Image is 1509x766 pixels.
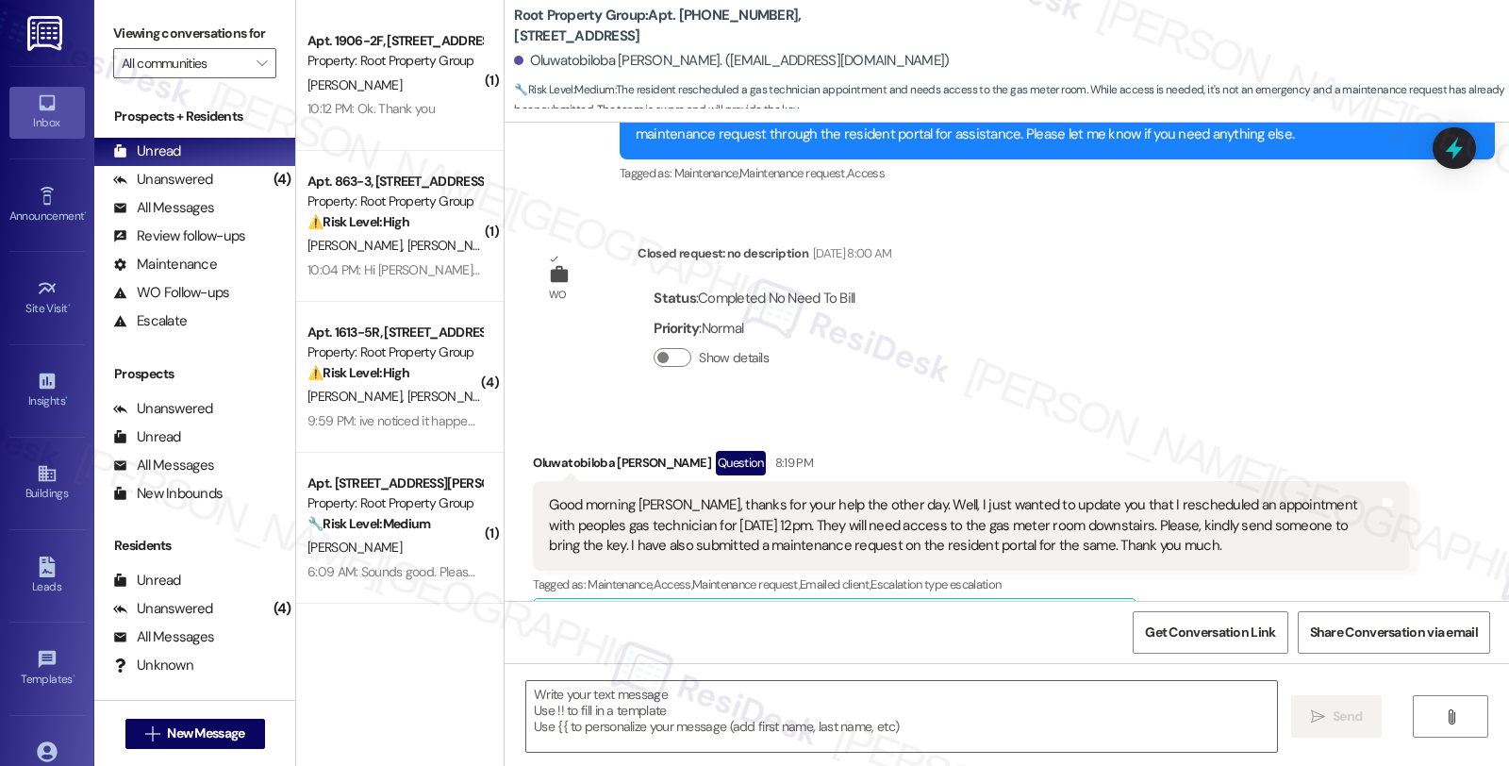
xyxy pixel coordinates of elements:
[307,100,435,117] div: 10:12 PM: Ok. Thank you
[94,536,295,556] div: Residents
[533,571,1408,598] div: Tagged as:
[167,724,244,743] span: New Message
[269,594,296,624] div: (4)
[113,456,214,475] div: All Messages
[113,283,229,303] div: WO Follow-ups
[113,627,214,647] div: All Messages
[307,474,482,493] div: Apt. [STREET_ADDRESS][PERSON_NAME]
[514,51,949,71] div: Oluwatobiloba [PERSON_NAME]. ([EMAIL_ADDRESS][DOMAIN_NAME])
[771,453,813,473] div: 8:19 PM
[269,165,296,194] div: (4)
[638,243,891,270] div: Closed request: no description
[654,314,854,343] div: : Normal
[9,365,85,416] a: Insights •
[716,451,766,475] div: Question
[407,237,599,254] span: [PERSON_NAME] [PERSON_NAME]
[9,458,85,508] a: Buildings
[9,87,85,138] a: Inbox
[1291,695,1383,738] button: Send
[307,172,482,191] div: Apt. 863-3, [STREET_ADDRESS][PERSON_NAME]
[307,31,482,51] div: Apt. 1906-2F, [STREET_ADDRESS]
[307,342,482,362] div: Property: Root Property Group
[113,484,223,504] div: New Inbounds
[68,299,71,312] span: •
[113,170,213,190] div: Unanswered
[9,273,85,324] a: Site Visit •
[588,576,653,592] span: Maintenance ,
[84,207,87,220] span: •
[307,213,409,230] strong: ⚠️ Risk Level: High
[307,539,402,556] span: [PERSON_NAME]
[113,19,276,48] label: Viewing conversations for
[65,391,68,405] span: •
[307,191,482,211] div: Property: Root Property Group
[847,165,885,181] span: Access
[307,515,430,532] strong: 🔧 Risk Level: Medium
[113,399,213,419] div: Unanswered
[125,719,265,749] button: New Message
[113,427,181,447] div: Unread
[654,319,699,338] b: Priority
[620,159,1495,187] div: Tagged as:
[407,388,502,405] span: [PERSON_NAME]
[307,51,482,71] div: Property: Root Property Group
[307,323,482,342] div: Apt. 1613-5R, [STREET_ADDRESS]
[654,576,692,592] span: Access ,
[307,237,407,254] span: [PERSON_NAME]
[699,348,769,368] label: Show details
[1298,611,1490,654] button: Share Conversation via email
[94,107,295,126] div: Prospects + Residents
[113,142,181,161] div: Unread
[1444,709,1458,724] i: 
[113,226,245,246] div: Review follow-ups
[654,289,696,308] b: Status
[257,56,267,71] i: 
[307,493,482,513] div: Property: Root Property Group
[113,255,217,275] div: Maintenance
[73,670,75,683] span: •
[307,388,407,405] span: [PERSON_NAME]
[1311,709,1325,724] i: 
[113,599,213,619] div: Unanswered
[549,495,1378,556] div: Good morning [PERSON_NAME], thanks for your help the other day. Well, I just wanted to update you...
[692,576,800,592] span: Maintenance request ,
[1145,623,1275,642] span: Get Conversation Link
[307,76,402,93] span: [PERSON_NAME]
[871,576,1001,592] span: Escalation type escalation
[1133,611,1287,654] button: Get Conversation Link
[549,285,567,305] div: WO
[113,311,187,331] div: Escalate
[739,165,847,181] span: Maintenance request ,
[514,82,614,97] strong: 🔧 Risk Level: Medium
[307,563,686,580] div: 6:09 AM: Sounds good. Please let me know if you need anything else.
[654,284,854,313] div: : Completed No Need To Bill
[307,261,1237,278] div: 10:04 PM: Hi [PERSON_NAME], wanted to check on the status of our security deposit. We were told t...
[307,412,652,429] div: 9:59 PM: ive noticed it happening mostly early am or night time
[1333,707,1362,726] span: Send
[514,6,891,46] b: Root Property Group: Apt. [PHONE_NUMBER], [STREET_ADDRESS]
[800,576,871,592] span: Emailed client ,
[533,451,1408,481] div: Oluwatobiloba [PERSON_NAME]
[9,551,85,602] a: Leads
[514,80,1509,121] span: : The resident rescheduled a gas technician appointment and needs access to the gas meter room. W...
[122,48,246,78] input: All communities
[27,16,66,51] img: ResiDesk Logo
[94,364,295,384] div: Prospects
[9,643,85,694] a: Templates •
[674,165,739,181] span: Maintenance ,
[808,243,892,263] div: [DATE] 8:00 AM
[145,726,159,741] i: 
[113,571,181,591] div: Unread
[113,656,193,675] div: Unknown
[113,198,214,218] div: All Messages
[307,364,409,381] strong: ⚠️ Risk Level: High
[1310,623,1478,642] span: Share Conversation via email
